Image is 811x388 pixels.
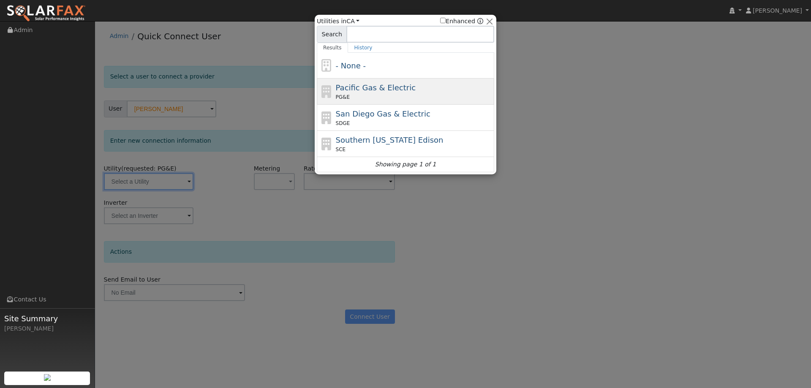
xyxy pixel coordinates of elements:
[6,5,86,22] img: SolarFax
[753,7,802,14] span: [PERSON_NAME]
[336,109,430,118] span: San Diego Gas & Electric
[336,136,444,144] span: Southern [US_STATE] Edison
[348,43,379,53] a: History
[317,43,348,53] a: Results
[440,17,475,26] label: Enhanced
[336,61,366,70] span: - None -
[336,119,350,127] span: SDGE
[4,324,90,333] div: [PERSON_NAME]
[440,17,483,26] span: Show enhanced providers
[477,18,483,24] a: Enhanced Providers
[375,160,436,169] i: Showing page 1 of 1
[336,146,346,153] span: SCE
[317,26,347,43] span: Search
[4,313,90,324] span: Site Summary
[336,93,350,101] span: PG&E
[336,83,416,92] span: Pacific Gas & Electric
[346,18,359,24] a: CA
[440,18,446,23] input: Enhanced
[44,374,51,381] img: retrieve
[317,17,359,26] span: Utilities in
